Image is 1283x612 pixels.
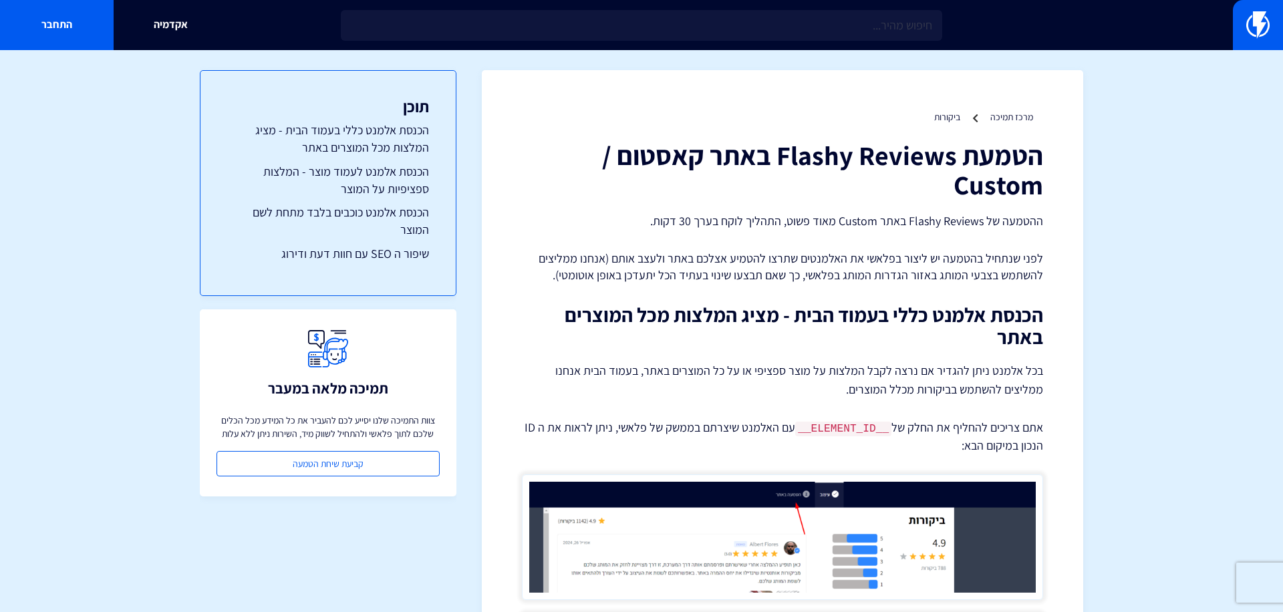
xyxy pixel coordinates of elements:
[795,422,891,436] code: __ELEMENT_ID__
[522,361,1043,399] p: בכל אלמנט ניתן להגדיר אם נרצה לקבל המלצות על מוצר ספציפי או על כל המוצרים באתר, בעמוד הבית אנחנו ...
[990,111,1033,123] a: מרכז תמיכה
[522,140,1043,199] h1: הטמעת Flashy Reviews באתר קאסטום / Custom
[522,304,1043,348] h2: הכנסת אלמנט כללי בעמוד הבית - מציג המלצות מכל המוצרים באתר
[227,245,429,263] a: שיפור ה SEO עם חוות דעת ודירוג
[227,163,429,197] a: הכנסת אלמנט לעמוד מוצר - המלצות ספציפיות על המוצר
[522,419,1043,454] p: אתם צריכים להחליף את החלק של עם האלמנט שיצרתם בממשק של פלאשי, ניתן לראות את ה ID הנכון במיקום הבא:
[934,111,960,123] a: ביקורות
[217,451,440,476] a: קביעת שיחת הטמעה
[217,414,440,440] p: צוות התמיכה שלנו יסייע לכם להעביר את כל המידע מכל הכלים שלכם לתוך פלאשי ולהתחיל לשווק מיד, השירות...
[227,204,429,238] a: הכנסת אלמנט כוכבים בלבד מתחת לשם המוצר
[268,380,388,396] h3: תמיכה מלאה במעבר
[522,212,1043,230] p: ההטמעה של Flashy Reviews באתר Custom מאוד פשוט, התהליך לוקח בערך 30 דקות.
[227,122,429,156] a: הכנסת אלמנט כללי בעמוד הבית - מציג המלצות מכל המוצרים באתר
[522,250,1043,284] p: לפני שנתחיל בהטמעה יש ליצור בפלאשי את האלמנטים שתרצו להטמיע אצלכם באתר ולעצב אותם (אנחנו ממליצים ...
[341,10,942,41] input: חיפוש מהיר...
[227,98,429,115] h3: תוכן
